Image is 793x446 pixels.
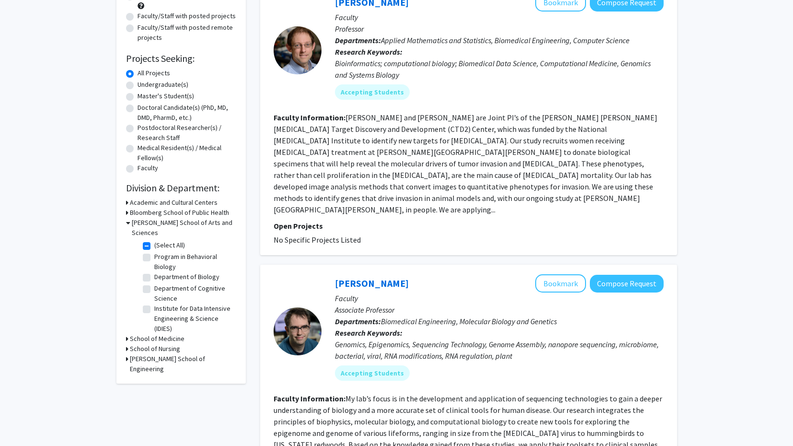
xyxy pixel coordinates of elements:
p: Professor [335,23,664,35]
span: Applied Mathematics and Statistics, Biomedical Engineering, Computer Science [381,35,630,45]
h3: [PERSON_NAME] School of Arts and Sciences [132,218,236,238]
h3: [PERSON_NAME] School of Engineering [130,354,236,374]
label: Department of Cognitive Science [154,283,234,304]
mat-chip: Accepting Students [335,365,410,381]
label: Undergraduate(s) [138,80,188,90]
button: Compose Request to Winston Timp [590,275,664,293]
div: Bioinformatics; computational biology; Biomedical Data Science, Computational Medicine, Genomics ... [335,58,664,81]
label: Program in Behavioral Biology [154,252,234,272]
label: Faculty [138,163,158,173]
h3: School of Medicine [130,334,184,344]
p: Faculty [335,293,664,304]
b: Faculty Information: [274,113,345,122]
button: Add Winston Timp to Bookmarks [535,274,586,293]
h3: Bloomberg School of Public Health [130,208,229,218]
iframe: Chat [7,403,41,439]
span: No Specific Projects Listed [274,235,361,245]
h2: Projects Seeking: [126,53,236,64]
div: Genomics, Epigenomics, Sequencing Technology, Genome Assembly, nanopore sequencing, microbiome, b... [335,339,664,362]
fg-read-more: [PERSON_NAME] and [PERSON_NAME] are Joint PI’s of the [PERSON_NAME] [PERSON_NAME] [MEDICAL_DATA] ... [274,113,657,214]
label: Faculty/Staff with posted remote projects [138,23,236,43]
label: (Select All) [154,240,185,250]
span: Biomedical Engineering, Molecular Biology and Genetics [381,317,557,326]
b: Research Keywords: [335,47,402,57]
p: Faculty [335,12,664,23]
p: Associate Professor [335,304,664,316]
h3: Academic and Cultural Centers [130,198,218,208]
label: Doctoral Candidate(s) (PhD, MD, DMD, PharmD, etc.) [138,103,236,123]
b: Departments: [335,35,381,45]
b: Faculty Information: [274,394,345,403]
p: Open Projects [274,220,664,232]
b: Departments: [335,317,381,326]
h3: School of Nursing [130,344,180,354]
mat-chip: Accepting Students [335,84,410,100]
a: [PERSON_NAME] [335,277,409,289]
label: Postdoctoral Researcher(s) / Research Staff [138,123,236,143]
label: Department of Biology [154,272,219,282]
label: Institute for Data Intensive Engineering & Science (IDIES) [154,304,234,334]
b: Research Keywords: [335,328,402,338]
label: Medical Resident(s) / Medical Fellow(s) [138,143,236,163]
label: Master's Student(s) [138,91,194,101]
label: All Projects [138,68,170,78]
label: Faculty/Staff with posted projects [138,11,236,21]
h2: Division & Department: [126,182,236,194]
